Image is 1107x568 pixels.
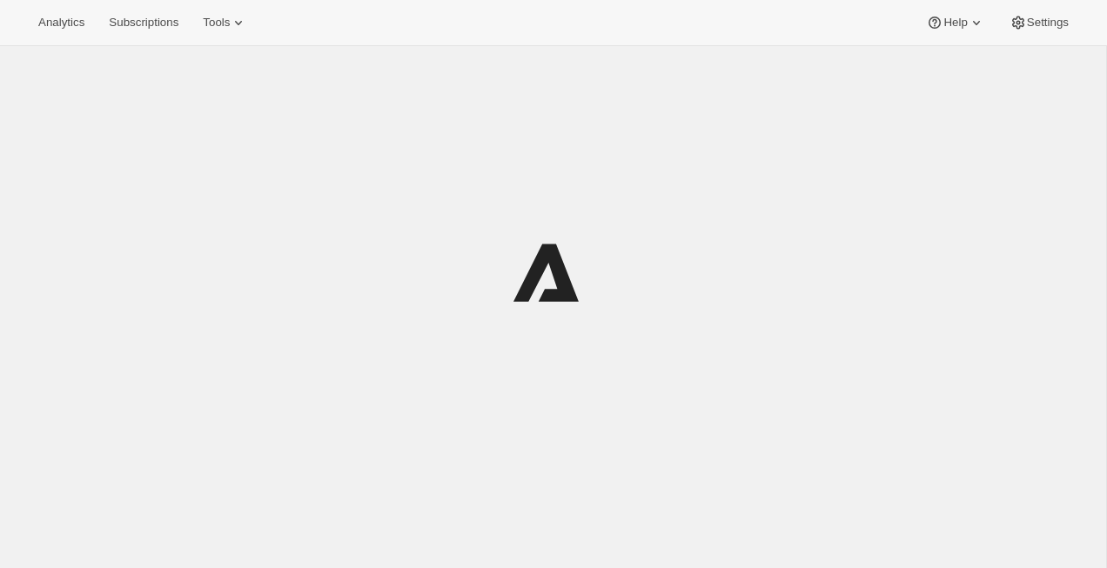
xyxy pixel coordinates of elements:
[109,16,178,30] span: Subscriptions
[192,10,258,35] button: Tools
[38,16,84,30] span: Analytics
[1027,16,1069,30] span: Settings
[98,10,189,35] button: Subscriptions
[943,16,967,30] span: Help
[999,10,1079,35] button: Settings
[28,10,95,35] button: Analytics
[203,16,230,30] span: Tools
[916,10,995,35] button: Help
